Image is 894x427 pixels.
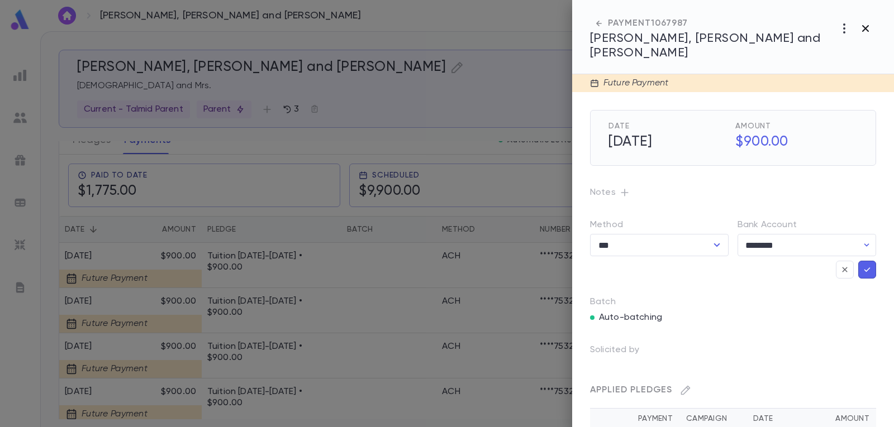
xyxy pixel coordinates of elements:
[709,237,725,253] button: Open
[590,386,672,395] span: Applied Pledges
[590,32,820,59] span: [PERSON_NAME], [PERSON_NAME] and [PERSON_NAME]
[590,219,623,231] label: Method
[729,131,858,154] h5: $900.00
[735,122,858,131] span: Amount
[602,131,731,154] h5: [DATE]
[590,184,876,201] p: Notes
[599,78,668,89] div: Future Payment
[599,312,662,323] p: Auto-batching
[590,341,657,363] p: Solicited by
[608,122,731,131] span: Date
[738,219,797,231] label: Bank Account
[590,18,834,29] div: PAYMENT 1067987
[590,296,876,308] p: Batch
